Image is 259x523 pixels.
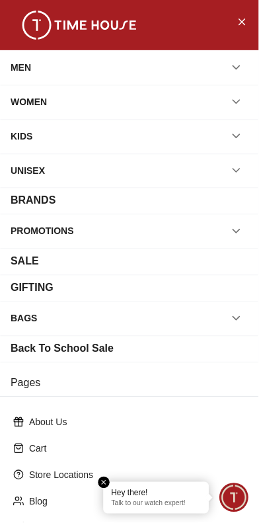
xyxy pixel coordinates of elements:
div: GIFTING [11,280,54,296]
button: Close Menu [231,11,252,32]
p: Cart [29,442,240,456]
div: Hey there! [112,488,202,499]
div: Chat Widget [220,484,249,513]
div: WOMEN [11,90,47,114]
div: BRANDS [11,193,55,209]
div: Back To School Sale [11,341,114,357]
div: BAGS [11,307,37,331]
p: Store Locations [29,469,240,482]
p: About Us [29,416,240,429]
div: MEN [11,56,31,79]
img: ... [13,11,145,40]
div: UNISEX [11,159,45,182]
em: Close tooltip [98,477,110,489]
div: PROMOTIONS [11,220,74,243]
div: SALE [11,254,39,270]
p: Talk to our watch expert! [112,500,202,509]
p: Blog [29,495,240,508]
div: KIDS [11,124,32,148]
